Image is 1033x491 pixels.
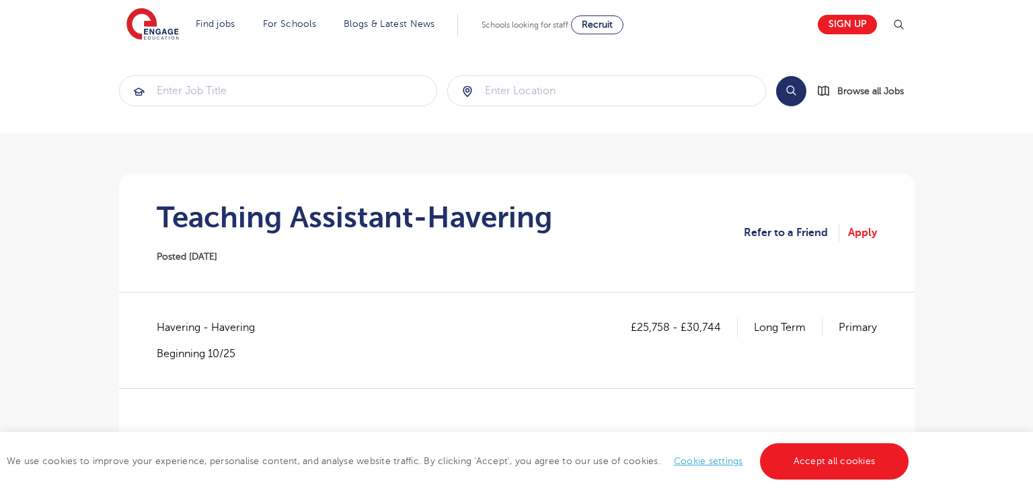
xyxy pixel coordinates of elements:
[837,83,904,99] span: Browse all Jobs
[157,428,877,448] p: Year 4 Full time SEN Teaching Assistant – Havering
[754,319,822,336] p: Long Term
[674,456,743,466] a: Cookie settings
[119,75,438,106] div: Submit
[157,346,268,361] p: Beginning 10/25
[263,19,316,29] a: For Schools
[848,224,877,241] a: Apply
[482,20,568,30] span: Schools looking for staff
[571,15,623,34] a: Recruit
[582,20,613,30] span: Recruit
[196,19,235,29] a: Find jobs
[744,224,839,241] a: Refer to a Friend
[760,443,909,480] a: Accept all cookies
[7,456,912,466] span: We use cookies to improve your experience, personalise content, and analyse website traffic. By c...
[631,319,738,336] p: £25,758 - £30,744
[157,252,217,262] span: Posted [DATE]
[839,319,877,336] p: Primary
[817,83,915,99] a: Browse all Jobs
[776,76,806,106] button: Search
[447,75,766,106] div: Submit
[120,76,437,106] input: Submit
[157,200,553,234] h1: Teaching Assistant-Havering
[126,8,179,42] img: Engage Education
[818,15,877,34] a: Sign up
[344,19,435,29] a: Blogs & Latest News
[448,76,765,106] input: Submit
[157,319,268,336] span: Havering - Havering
